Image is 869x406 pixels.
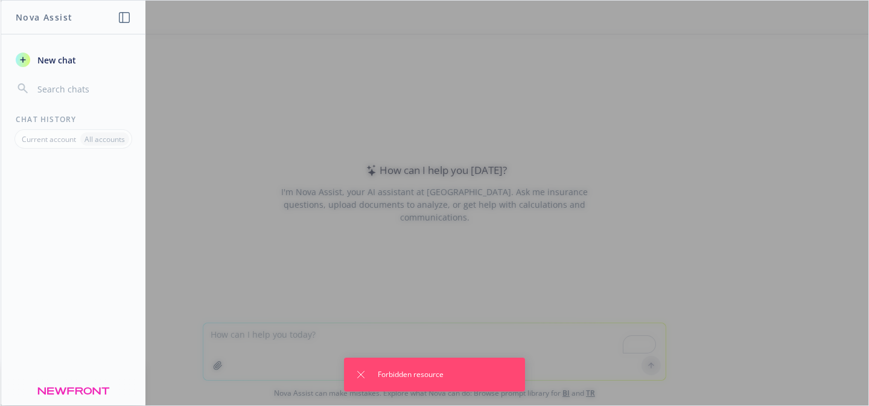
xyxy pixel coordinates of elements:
button: New chat [11,49,136,71]
p: All accounts [84,134,125,144]
span: Forbidden resource [378,369,444,380]
h1: Nova Assist [16,11,72,24]
p: Current account [22,134,76,144]
input: Search chats [35,80,131,97]
div: Chat History [1,114,145,124]
button: Dismiss notification [354,367,368,382]
span: New chat [35,54,76,66]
